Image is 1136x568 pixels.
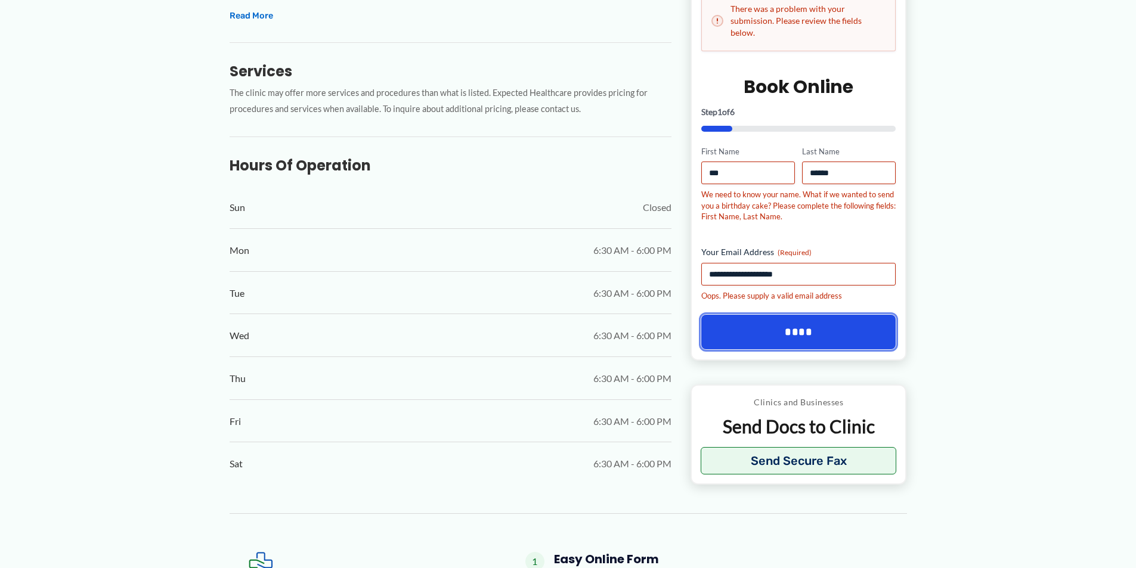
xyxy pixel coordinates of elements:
span: 6:30 AM - 6:00 PM [593,370,671,387]
span: Thu [230,370,246,387]
span: 6:30 AM - 6:00 PM [593,412,671,430]
p: Clinics and Businesses [701,395,897,410]
span: (Required) [778,247,812,256]
span: 6:30 AM - 6:00 PM [593,284,671,302]
span: 6:30 AM - 6:00 PM [593,327,671,344]
span: Closed [643,198,671,216]
label: Last Name [802,145,896,157]
span: 1 [717,106,722,116]
label: First Name [701,145,795,157]
span: Tue [230,284,244,302]
button: Read More [230,9,273,23]
p: Send Docs to Clinic [701,415,897,438]
span: Mon [230,241,249,259]
span: 6:30 AM - 6:00 PM [593,455,671,473]
label: Your Email Address [701,246,896,257]
span: 6:30 AM - 6:00 PM [593,241,671,259]
h3: Services [230,62,671,80]
p: The clinic may offer more services and procedures than what is listed. Expected Healthcare provid... [230,85,671,117]
h4: Easy Online Form [554,552,888,566]
h2: There was a problem with your submission. Please review the fields below. [711,2,886,38]
p: Step of [701,107,896,116]
h2: Book Online [701,75,896,98]
button: Send Secure Fax [701,447,897,474]
span: 6 [730,106,735,116]
h3: Hours of Operation [230,156,671,175]
div: We need to know your name. What if we wanted to send you a birthday cake? Please complete the fol... [701,189,896,222]
div: Oops. Please supply a valid email address [701,290,896,301]
span: Fri [230,412,241,430]
span: Sat [230,455,243,473]
span: Wed [230,327,249,344]
span: Sun [230,198,245,216]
